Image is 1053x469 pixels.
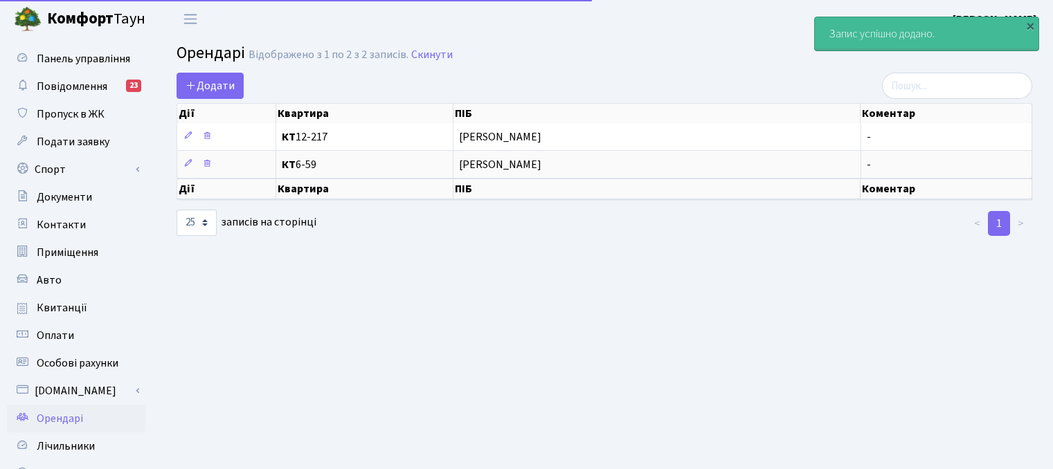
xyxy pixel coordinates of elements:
label: записів на сторінці [177,210,316,236]
th: ПІБ [453,104,861,123]
span: Приміщення [37,245,98,260]
span: Додати [186,78,235,93]
th: Квартира [276,104,453,123]
button: Переключити навігацію [173,8,208,30]
span: Лічильники [37,439,95,454]
a: 1 [988,211,1010,236]
span: Таун [47,8,145,31]
a: Лічильники [7,432,145,460]
a: Квитанції [7,294,145,322]
a: [PERSON_NAME] [953,11,1036,28]
a: Орендарі [7,405,145,432]
span: 12-217 [282,131,447,142]
th: Коментар [861,104,1032,123]
a: Контакти [7,211,145,239]
span: Особові рахунки [37,356,118,371]
span: Орендарі [177,41,245,65]
a: Оплати [7,322,145,349]
span: Квитанції [37,300,87,315]
span: Подати заявку [37,134,109,149]
a: Пропуск в ЖК [7,100,145,128]
span: Пропуск в ЖК [37,107,105,122]
b: КТ [282,129,296,145]
div: Відображено з 1 по 2 з 2 записів. [249,48,408,62]
div: 23 [126,80,141,92]
a: Скинути [411,48,453,62]
span: Повідомлення [37,79,107,94]
b: Комфорт [47,8,114,30]
a: Панель управління [7,45,145,73]
span: Контакти [37,217,86,232]
th: Дії [177,104,276,123]
a: Додати [177,73,244,99]
a: Документи [7,183,145,211]
select: записів на сторінці [177,210,217,236]
div: × [1023,19,1037,33]
a: [DOMAIN_NAME] [7,377,145,405]
div: Запис успішно додано. [815,17,1038,50]
b: [PERSON_NAME] [953,12,1036,27]
a: Особові рахунки [7,349,145,377]
th: Коментар [861,178,1032,199]
img: logo.png [14,6,42,33]
span: Документи [37,190,92,205]
a: Подати заявку [7,128,145,156]
th: Дії [177,178,276,199]
a: Повідомлення23 [7,73,145,100]
span: Орендарі [37,411,83,426]
a: Приміщення [7,239,145,266]
b: КТ [282,157,296,172]
input: Пошук... [882,73,1032,99]
a: Авто [7,266,145,294]
span: - [867,157,871,172]
span: [PERSON_NAME] [459,131,854,142]
span: Оплати [37,328,74,343]
span: [PERSON_NAME] [459,159,854,170]
th: ПІБ [453,178,861,199]
span: Авто [37,273,62,288]
span: 6-59 [282,159,447,170]
span: - [867,129,871,145]
span: Панель управління [37,51,130,66]
a: Спорт [7,156,145,183]
th: Квартира [276,178,453,199]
